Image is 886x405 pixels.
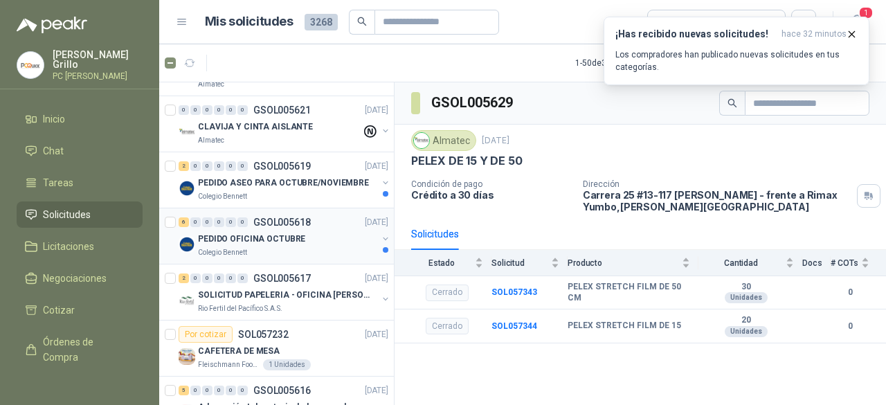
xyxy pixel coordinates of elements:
p: Condición de pago [411,179,572,189]
div: 0 [226,386,236,395]
div: Unidades [725,292,768,303]
p: [DATE] [365,328,388,341]
a: Solicitudes [17,201,143,228]
p: GSOL005619 [253,161,311,171]
a: 0 0 0 0 0 0 GSOL005621[DATE] Company LogoCLAVIJA Y CINTA AISLANTEAlmatec [179,102,391,146]
a: 2 0 0 0 0 0 GSOL005617[DATE] Company LogoSOLICITUD PAPELERIA - OFICINA [PERSON_NAME]Rio Fertil de... [179,270,391,314]
p: GSOL005616 [253,386,311,395]
div: Todas [656,15,685,30]
div: 0 [226,217,236,227]
div: Almatec [411,130,476,151]
img: Company Logo [179,180,195,197]
p: Colegio Bennett [198,247,247,258]
a: SOL057344 [491,321,537,331]
p: [DATE] [365,216,388,229]
span: hace 32 minutos [781,28,847,40]
a: Inicio [17,106,143,132]
div: 0 [237,217,248,227]
h3: GSOL005629 [431,92,515,114]
b: 0 [831,286,869,299]
th: Solicitud [491,250,568,276]
div: 0 [214,273,224,283]
div: 0 [202,273,213,283]
div: 0 [190,386,201,395]
div: 0 [202,105,213,115]
div: Unidades [725,326,768,337]
th: Estado [395,250,491,276]
div: Por cotizar [179,326,233,343]
div: 2 [179,273,189,283]
p: Rio Fertil del Pacífico S.A.S. [198,303,282,314]
div: 0 [190,161,201,171]
span: # COTs [831,258,858,268]
div: 1 Unidades [263,359,311,370]
b: 0 [831,320,869,333]
a: Cotizar [17,297,143,323]
div: 0 [214,161,224,171]
div: 1 - 50 de 3329 [575,52,665,74]
p: CLAVIJA Y CINTA AISLANTE [198,120,313,134]
img: Company Logo [179,348,195,365]
th: # COTs [831,250,886,276]
div: 0 [237,105,248,115]
span: 1 [858,6,874,19]
span: search [727,98,737,108]
img: Company Logo [17,52,44,78]
p: Almatec [198,135,224,146]
span: Solicitudes [43,207,91,222]
div: 0 [214,217,224,227]
div: Cerrado [426,285,469,301]
span: Órdenes de Compra [43,334,129,365]
th: Producto [568,250,698,276]
span: Cantidad [698,258,783,268]
p: CAFETERA DE MESA [198,345,280,358]
div: 0 [190,105,201,115]
th: Docs [802,250,831,276]
span: Solicitud [491,258,548,268]
p: PEDIDO ASEO PARA OCTUBRE/NOVIEMBRE [198,177,369,190]
p: Carrera 25 #13-117 [PERSON_NAME] - frente a Rimax Yumbo , [PERSON_NAME][GEOGRAPHIC_DATA] [583,189,851,213]
div: 0 [237,273,248,283]
p: [DATE] [365,104,388,117]
div: 0 [226,161,236,171]
p: [DATE] [365,384,388,397]
div: Solicitudes [411,226,459,242]
a: Licitaciones [17,233,143,260]
p: SOLICITUD PAPELERIA - OFICINA [PERSON_NAME] [198,289,370,302]
p: [DATE] [482,134,509,147]
p: Los compradores han publicado nuevas solicitudes en tus categorías. [615,48,858,73]
span: Tareas [43,175,73,190]
h3: ¡Has recibido nuevas solicitudes! [615,28,776,40]
a: Chat [17,138,143,164]
p: [DATE] [365,272,388,285]
p: SOL057232 [238,330,289,339]
a: Tareas [17,170,143,196]
div: 0 [226,273,236,283]
p: GSOL005617 [253,273,311,283]
div: 0 [214,105,224,115]
p: Fleischmann Foods S.A. [198,359,260,370]
p: PEDIDO OFICINA OCTUBRE [198,233,305,246]
span: Producto [568,258,679,268]
div: 5 [179,386,189,395]
a: Negociaciones [17,265,143,291]
a: 2 0 0 0 0 0 GSOL005619[DATE] Company LogoPEDIDO ASEO PARA OCTUBRE/NOVIEMBREColegio Bennett [179,158,391,202]
span: search [357,17,367,26]
p: GSOL005618 [253,217,311,227]
p: Dirección [583,179,851,189]
div: Cerrado [426,318,469,334]
span: Estado [411,258,472,268]
p: Colegio Bennett [198,191,247,202]
a: 6 0 0 0 0 0 GSOL005618[DATE] Company LogoPEDIDO OFICINA OCTUBREColegio Bennett [179,214,391,258]
span: Negociaciones [43,271,107,286]
div: 0 [237,386,248,395]
div: 0 [190,217,201,227]
p: [DATE] [365,160,388,173]
div: 0 [214,386,224,395]
th: Cantidad [698,250,802,276]
div: 0 [226,105,236,115]
img: Company Logo [179,124,195,141]
div: 0 [190,273,201,283]
div: 0 [202,161,213,171]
